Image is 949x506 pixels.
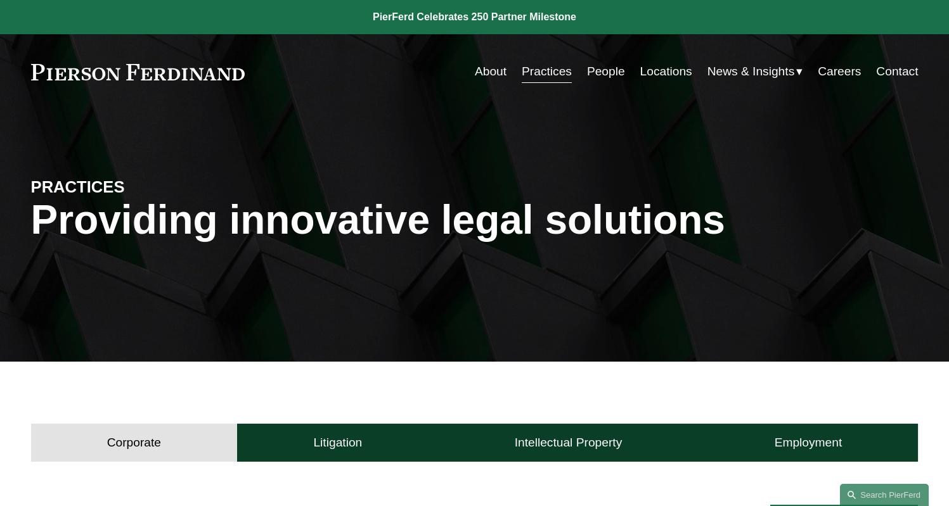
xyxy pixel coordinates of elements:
[587,60,625,84] a: People
[876,60,918,84] a: Contact
[707,60,803,84] a: folder dropdown
[475,60,507,84] a: About
[840,484,929,506] a: Search this site
[31,197,919,243] h1: Providing innovative legal solutions
[515,435,623,450] h4: Intellectual Property
[313,435,362,450] h4: Litigation
[775,435,842,450] h4: Employment
[707,61,795,83] span: News & Insights
[522,60,572,84] a: Practices
[107,435,161,450] h4: Corporate
[818,60,861,84] a: Careers
[31,177,253,197] h4: PRACTICES
[640,60,692,84] a: Locations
